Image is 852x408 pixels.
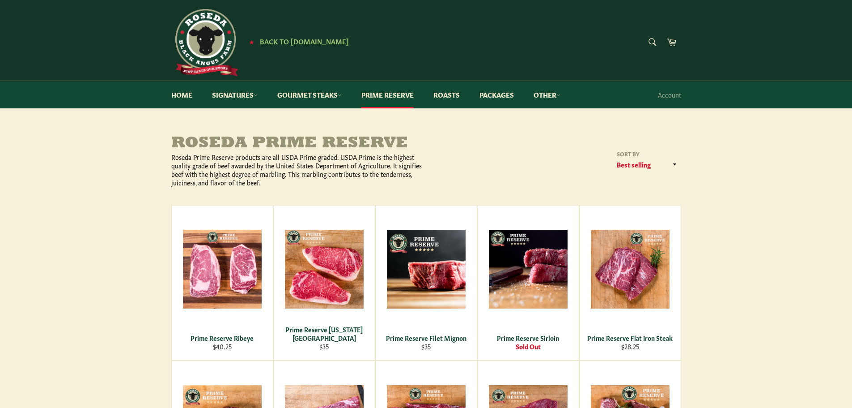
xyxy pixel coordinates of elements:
[279,325,369,343] div: Prime Reserve [US_STATE][GEOGRAPHIC_DATA]
[387,230,466,309] img: Prime Reserve Filet Mignon
[489,230,568,309] img: Prime Reserve Sirloin
[653,82,686,108] a: Account
[183,230,262,309] img: Prime Reserve Ribeye
[268,81,351,108] a: Gourmet Steaks
[245,38,349,45] a: ★ Back to [DOMAIN_NAME]
[171,153,426,187] p: Roseda Prime Reserve products are all USDA Prime graded. USDA Prime is the highest quality grade ...
[177,342,267,351] div: $40.25
[171,135,426,153] h1: Roseda Prime Reserve
[260,36,349,46] span: Back to [DOMAIN_NAME]
[171,9,238,76] img: Roseda Beef
[477,205,579,361] a: Prime Reserve Sirloin Prime Reserve Sirloin Sold Out
[203,81,267,108] a: Signatures
[249,38,254,45] span: ★
[579,205,681,361] a: Prime Reserve Flat Iron Steak Prime Reserve Flat Iron Steak $28.25
[177,334,267,342] div: Prime Reserve Ribeye
[483,334,573,342] div: Prime Reserve Sirloin
[381,342,471,351] div: $35
[352,81,423,108] a: Prime Reserve
[375,205,477,361] a: Prime Reserve Filet Mignon Prime Reserve Filet Mignon $35
[285,230,364,309] img: Prime Reserve New York Strip
[279,342,369,351] div: $35
[273,205,375,361] a: Prime Reserve New York Strip Prime Reserve [US_STATE][GEOGRAPHIC_DATA] $35
[171,205,273,361] a: Prime Reserve Ribeye Prime Reserve Ribeye $40.25
[471,81,523,108] a: Packages
[381,334,471,342] div: Prime Reserve Filet Mignon
[162,81,201,108] a: Home
[591,230,670,309] img: Prime Reserve Flat Iron Steak
[585,334,675,342] div: Prime Reserve Flat Iron Steak
[585,342,675,351] div: $28.25
[614,150,681,158] label: Sort by
[525,81,569,108] a: Other
[424,81,469,108] a: Roasts
[483,342,573,351] div: Sold Out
